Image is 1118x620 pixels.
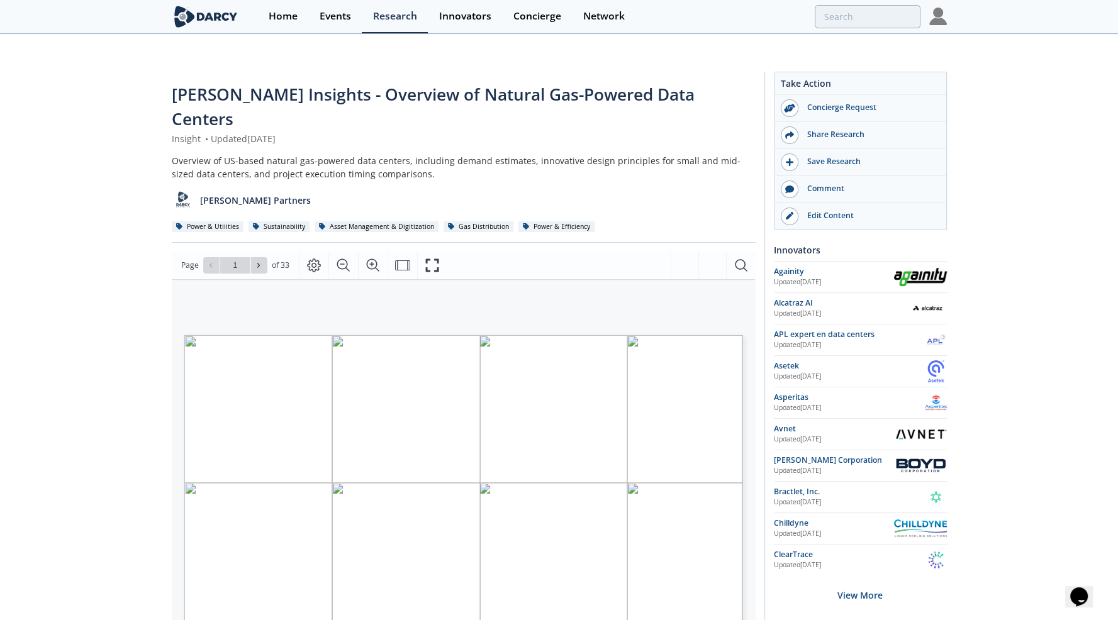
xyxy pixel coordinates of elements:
div: Updated [DATE] [774,466,894,476]
div: Updated [DATE] [774,277,894,287]
a: Edit Content [774,203,946,230]
div: Updated [DATE] [774,560,925,570]
input: Advanced Search [815,5,920,28]
div: Comment [798,183,939,194]
div: Edit Content [798,210,939,221]
div: Concierge [513,11,561,21]
img: Alcatraz AI [908,297,946,319]
img: Chilldyne [894,519,947,536]
div: Alcatraz AI [774,297,909,309]
img: APL expert en data centers [925,329,947,351]
div: [PERSON_NAME] Corporation [774,455,894,466]
div: Updated [DATE] [774,529,894,539]
span: [PERSON_NAME] Insights - Overview of Natural Gas-Powered Data Centers [172,83,695,130]
img: Boyd Corporation [894,457,947,473]
div: Home [269,11,298,21]
a: Avnet Updated[DATE] Avnet [774,423,947,445]
div: Innovators [439,11,491,21]
img: Avnet [894,427,947,441]
img: Againity [894,267,947,286]
img: ClearTrace [925,549,947,571]
iframe: chat widget [1065,570,1105,607]
div: Updated [DATE] [774,340,925,350]
div: Updated [DATE] [774,372,925,382]
div: Power & Efficiency [518,221,595,233]
div: Chilldyne [774,518,894,529]
p: [PERSON_NAME] Partners [200,194,311,207]
span: • [203,133,211,145]
div: Updated [DATE] [774,403,925,413]
div: Asperitas [774,392,925,403]
a: Chilldyne Updated[DATE] Chilldyne [774,518,947,540]
div: Share Research [798,129,939,140]
div: Sustainability [249,221,310,233]
div: ClearTrace [774,549,925,560]
a: [PERSON_NAME] Corporation Updated[DATE] Boyd Corporation [774,455,947,477]
div: Save Research [798,156,939,167]
div: Gas Distribution [444,221,514,233]
a: Alcatraz AI Updated[DATE] Alcatraz AI [774,297,947,319]
img: logo-wide.svg [172,6,240,28]
div: Insight Updated [DATE] [172,132,756,145]
a: ClearTrace Updated[DATE] ClearTrace [774,549,947,571]
div: Asetek [774,360,925,372]
div: Innovators [774,239,947,261]
div: Power & Utilities [172,221,244,233]
img: Asetek [925,360,947,382]
div: Events [320,11,351,21]
div: Research [373,11,417,21]
div: Updated [DATE] [774,309,909,319]
div: Avnet [774,423,894,435]
div: Updated [DATE] [774,435,894,445]
a: Bractlet, Inc. Updated[DATE] Bractlet, Inc. [774,486,947,508]
div: Bractlet, Inc. [774,486,925,497]
div: Concierge Request [798,102,939,113]
a: Asetek Updated[DATE] Asetek [774,360,947,382]
div: Overview of US-based natural gas-powered data centers, including demand estimates, innovative des... [172,154,756,180]
div: Againity [774,266,894,277]
img: Asperitas [925,392,947,414]
div: Take Action [774,77,946,95]
div: Network [583,11,625,21]
a: Asperitas Updated[DATE] Asperitas [774,392,947,414]
a: Againity Updated[DATE] Againity [774,266,947,288]
div: APL expert en data centers [774,329,925,340]
img: Profile [929,8,947,25]
a: APL expert en data centers Updated[DATE] APL expert en data centers [774,329,947,351]
div: View More [774,575,947,615]
img: Bractlet, Inc. [925,486,947,508]
div: Asset Management & Digitization [315,221,439,233]
div: Updated [DATE] [774,497,925,507]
